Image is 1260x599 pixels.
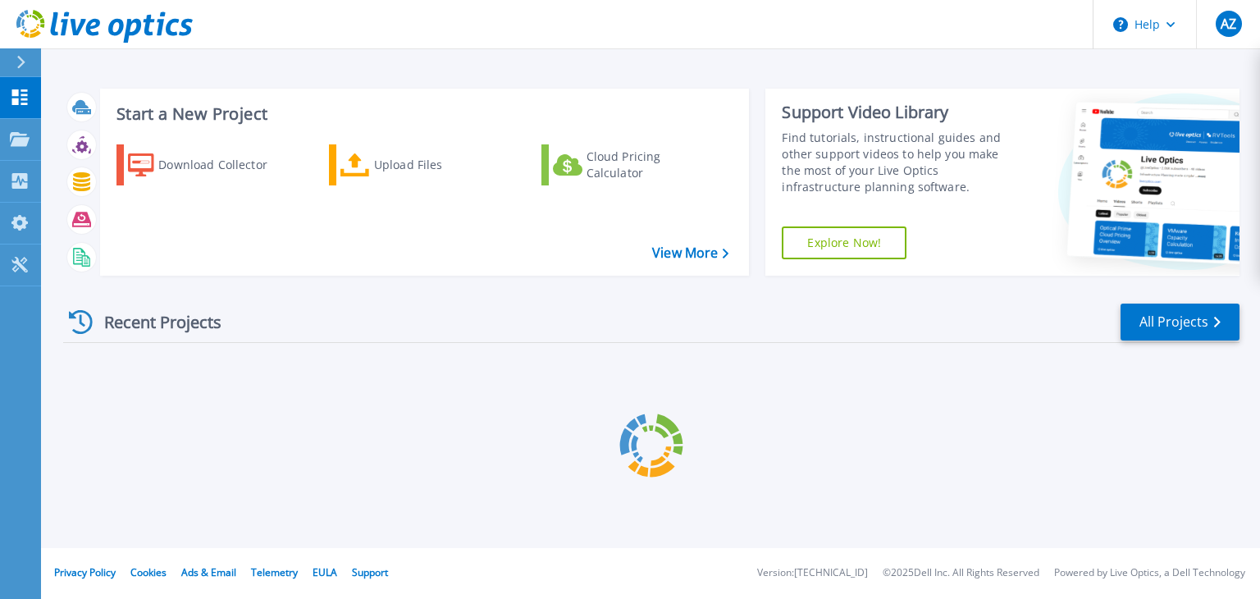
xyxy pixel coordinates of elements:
div: Upload Files [374,149,505,181]
a: Upload Files [329,144,512,185]
div: Find tutorials, instructional guides and other support videos to help you make the most of your L... [782,130,1020,195]
div: Support Video Library [782,102,1020,123]
a: Download Collector [116,144,299,185]
div: Cloud Pricing Calculator [587,149,718,181]
a: Ads & Email [181,565,236,579]
li: Version: [TECHNICAL_ID] [757,568,868,578]
div: Download Collector [158,149,290,181]
a: Support [352,565,388,579]
a: Cookies [130,565,167,579]
a: Explore Now! [782,226,906,259]
a: View More [652,245,728,261]
a: Privacy Policy [54,565,116,579]
h3: Start a New Project [116,105,728,123]
li: © 2025 Dell Inc. All Rights Reserved [883,568,1039,578]
div: Recent Projects [63,302,244,342]
li: Powered by Live Optics, a Dell Technology [1054,568,1245,578]
a: Cloud Pricing Calculator [541,144,724,185]
a: All Projects [1121,304,1239,341]
a: Telemetry [251,565,298,579]
span: AZ [1221,17,1236,30]
a: EULA [313,565,337,579]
